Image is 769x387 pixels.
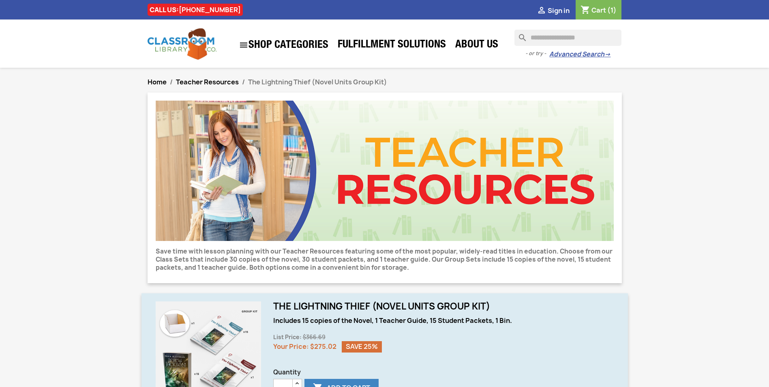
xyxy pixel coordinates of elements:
img: Classroom Library Company [148,28,216,60]
a: Teacher Resources [176,77,239,86]
span: - or try - [525,49,549,58]
img: CLC_Teacher_Resources.jpg [156,101,614,241]
a: Fulfillment Solutions [334,37,450,54]
i: search [514,30,524,39]
a: Home [148,77,167,86]
span: $366.69 [303,333,326,341]
span: Cart [591,6,606,15]
span: Your Price: [273,342,309,351]
a: [PHONE_NUMBER] [179,5,241,14]
span: List Price: [273,333,302,341]
h1: The Lightning Thief (Novel Units Group Kit) [273,301,614,311]
span: (1) [607,6,617,15]
input: Search [514,30,621,46]
a: Shopping cart link containing 1 product(s) [580,6,617,15]
div: CALL US: [148,4,243,16]
a: SHOP CATEGORIES [235,36,332,54]
i:  [239,40,248,50]
a: Advanced Search→ [549,50,610,58]
a: About Us [451,37,502,54]
i: shopping_cart [580,6,590,15]
span: → [604,50,610,58]
span: Save 25% [342,341,382,353]
i:  [537,6,546,16]
span: $275.02 [310,342,336,351]
span: Quantity [273,368,614,376]
div: Includes 15 copies of the Novel, 1 Teacher Guide, 15 Student Packets, 1 Bin. [273,316,614,325]
p: Save time with lesson planning with our Teacher Resources featuring some of the most popular, wid... [156,247,614,272]
span: The Lightning Thief (Novel Units Group Kit) [248,77,387,86]
a:  Sign in [537,6,570,15]
span: Sign in [548,6,570,15]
